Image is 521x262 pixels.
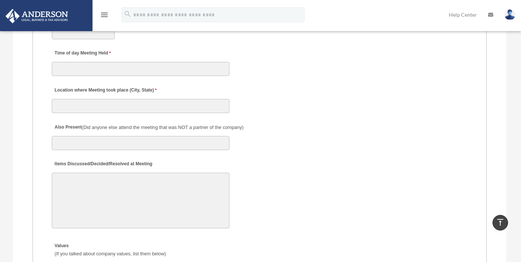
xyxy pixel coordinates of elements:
[100,10,109,19] i: menu
[124,10,132,18] i: search
[52,85,158,95] label: Location where Meeting took place (City, State)
[52,159,154,169] label: Items Discussed/Decided/Resolved at Meeting
[52,122,245,132] label: Also Present
[100,13,109,19] a: menu
[82,125,243,130] span: (Did anyone else attend the meeting that was NOT a partner of the company)
[52,241,168,259] label: Values
[52,49,122,59] label: Time of day Meeting Held
[504,9,515,20] img: User Pic
[496,218,505,227] i: vertical_align_top
[3,9,70,23] img: Anderson Advisors Platinum Portal
[55,251,166,256] span: (If you talked about company values, list them below)
[493,215,508,231] a: vertical_align_top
